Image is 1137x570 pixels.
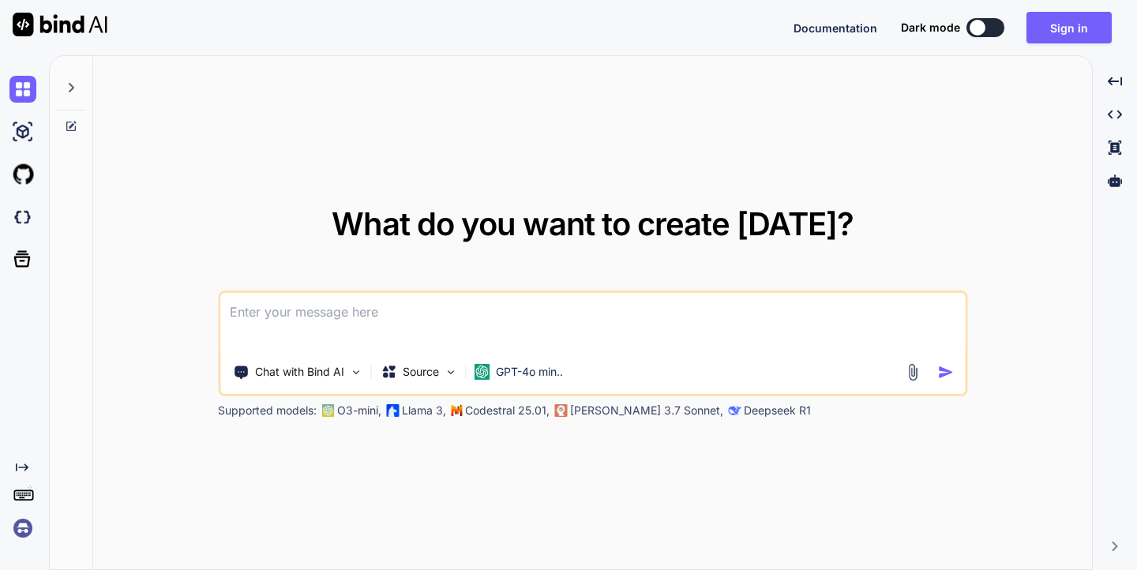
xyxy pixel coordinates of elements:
[321,404,334,417] img: GPT-4
[9,76,36,103] img: chat
[9,204,36,231] img: darkCloudIdeIcon
[903,363,921,381] img: attachment
[901,20,960,36] span: Dark mode
[744,403,811,418] p: Deepseek R1
[349,366,362,379] img: Pick Tools
[337,403,381,418] p: O3-mini,
[794,21,877,35] span: Documentation
[9,161,36,188] img: githubLight
[403,364,439,380] p: Source
[1026,12,1112,43] button: Sign in
[332,204,854,243] span: What do you want to create [DATE]?
[402,403,446,418] p: Llama 3,
[13,13,107,36] img: Bind AI
[9,515,36,542] img: signin
[465,403,550,418] p: Codestral 25.01,
[474,364,490,380] img: GPT-4o mini
[451,405,462,416] img: Mistral-AI
[937,364,954,381] img: icon
[255,364,344,380] p: Chat with Bind AI
[728,404,741,417] img: claude
[218,403,317,418] p: Supported models:
[496,364,563,380] p: GPT-4o min..
[9,118,36,145] img: ai-studio
[444,366,457,379] img: Pick Models
[386,404,399,417] img: Llama2
[794,20,877,36] button: Documentation
[554,404,567,417] img: claude
[570,403,723,418] p: [PERSON_NAME] 3.7 Sonnet,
